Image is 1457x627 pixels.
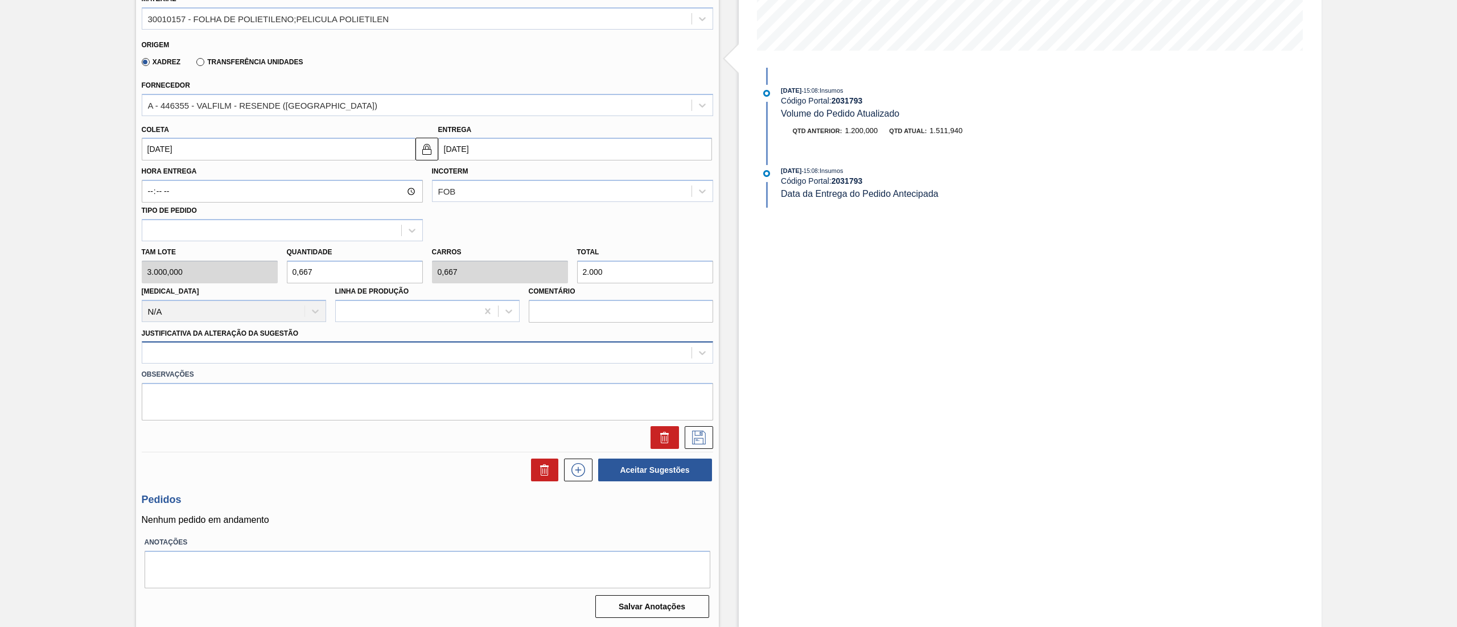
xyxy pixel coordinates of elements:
[196,58,303,66] label: Transferência Unidades
[142,81,190,89] label: Fornecedor
[832,176,863,185] strong: 2031793
[438,138,712,160] input: dd/mm/yyyy
[945,207,969,215] span: [DATE]
[781,87,801,94] span: [DATE]
[148,14,389,23] div: 30010157 - FOLHA DE POLIETILENO;PELICULA POLIETILEN
[595,595,709,618] button: Salvar Anotações
[335,287,409,295] label: Linha de Produção
[818,167,843,174] span: : Insumos
[763,90,770,97] img: atual
[142,126,169,134] label: Coleta
[889,127,927,134] span: Qtd atual:
[438,187,456,196] div: FOB
[142,163,423,180] label: Hora Entrega
[142,366,713,383] label: Observações
[525,459,558,481] div: Excluir Sugestões
[148,100,377,110] div: A - 446355 - VALFILM - RESENDE ([GEOGRAPHIC_DATA])
[432,248,462,256] label: Carros
[415,138,438,160] button: locked
[577,248,599,256] label: Total
[142,244,278,261] label: Tam lote
[781,167,801,174] span: [DATE]
[145,534,710,551] label: Anotações
[142,494,713,506] h3: Pedidos
[438,126,472,134] label: Entrega
[679,426,713,449] div: Salvar Sugestão
[592,457,713,482] div: Aceitar Sugestões
[142,138,415,160] input: dd/mm/yyyy
[763,170,770,177] img: atual
[802,88,818,94] span: - 15:08
[929,126,962,135] span: 1.511,940
[832,96,863,105] strong: 2031793
[432,167,468,175] label: Incoterm
[781,189,939,199] span: Data da Entrega do Pedido Antecipada
[781,109,899,118] span: Volume do Pedido Atualizado
[793,127,842,134] span: Qtd anterior:
[142,515,713,525] p: Nenhum pedido em andamento
[845,126,878,135] span: 1.200,000
[142,329,299,337] label: Justificativa da Alteração da Sugestão
[781,176,1051,185] div: Código Portal:
[802,168,818,174] span: - 15:08
[645,426,679,449] div: Excluir Sugestão
[142,41,170,49] label: Origem
[142,58,181,66] label: Xadrez
[142,287,199,295] label: [MEDICAL_DATA]
[781,96,1051,105] div: Código Portal:
[598,459,712,481] button: Aceitar Sugestões
[287,248,332,256] label: Quantidade
[848,207,891,215] span: Data inválida
[529,283,713,300] label: Comentário
[818,87,843,94] span: : Insumos
[558,459,592,481] div: Nova sugestão
[142,207,197,214] label: Tipo de pedido
[420,142,434,156] img: locked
